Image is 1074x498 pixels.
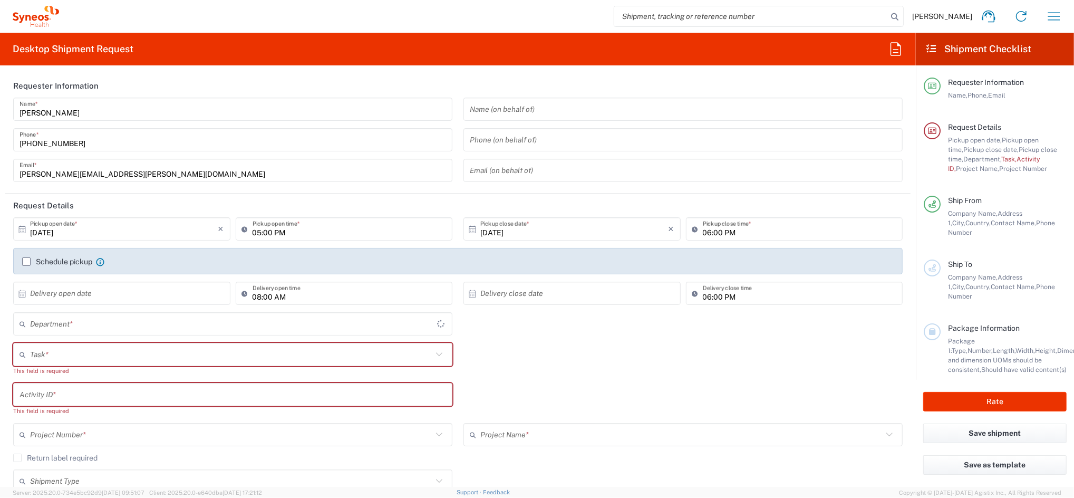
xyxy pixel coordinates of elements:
label: Return label required [13,454,98,462]
span: Server: 2025.20.0-734e5bc92d9 [13,490,144,496]
span: Project Name, [956,165,999,173]
span: Copyright © [DATE]-[DATE] Agistix Inc., All Rights Reserved [899,488,1061,497]
a: Support [457,489,483,495]
span: Length, [993,347,1015,355]
h2: Desktop Shipment Request [13,43,133,55]
span: Contact Name, [991,283,1036,291]
span: Height, [1035,347,1057,355]
span: Department, [963,155,1001,163]
span: [DATE] 17:21:12 [222,490,262,496]
span: Should have valid content(s) [981,366,1067,373]
span: Country, [965,283,991,291]
span: Contact Name, [991,219,1036,227]
span: Type, [952,347,967,355]
div: This field is required [13,406,452,416]
span: Company Name, [948,209,998,217]
span: Company Name, [948,273,998,281]
i: × [669,221,674,237]
span: [DATE] 09:51:07 [102,490,144,496]
h2: Request Details [13,200,74,211]
span: Pickup close date, [963,146,1019,154]
span: City, [952,283,965,291]
button: Rate [923,392,1067,411]
span: Ship To [948,260,972,269]
span: Package Information [948,324,1020,332]
span: Task, [1001,155,1017,163]
span: Number, [967,347,993,355]
h2: Shipment Checklist [925,43,1032,55]
span: Request Details [948,123,1001,131]
span: Client: 2025.20.0-e640dba [149,490,262,496]
span: City, [952,219,965,227]
a: Feedback [483,489,510,495]
label: Schedule pickup [22,257,92,266]
div: This field is required [13,366,452,376]
span: Country, [965,219,991,227]
span: Requester Information [948,78,1024,87]
span: Phone, [967,91,988,99]
span: Width, [1015,347,1035,355]
button: Save shipment [923,424,1067,443]
h2: Requester Information [13,81,99,91]
span: Ship From [948,196,982,205]
input: Shipment, tracking or reference number [614,6,887,26]
button: Save as template [923,455,1067,475]
span: Name, [948,91,967,99]
span: Email [988,91,1005,99]
span: Project Number [999,165,1047,173]
i: × [218,221,224,237]
span: [PERSON_NAME] [912,12,972,21]
span: Package 1: [948,337,975,355]
span: Pickup open date, [948,136,1002,144]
